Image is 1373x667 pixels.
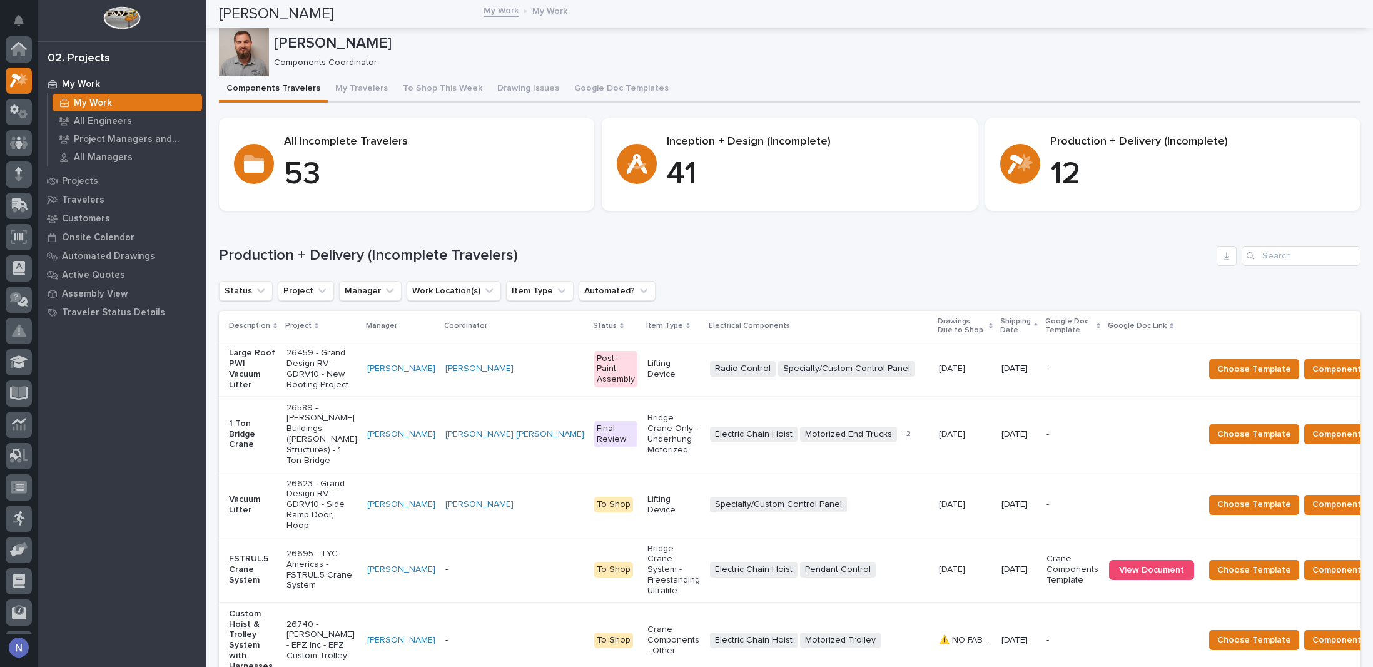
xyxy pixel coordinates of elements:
[445,499,514,510] a: [PERSON_NAME]
[74,98,112,109] p: My Work
[647,359,700,380] p: Lifting Device
[667,156,962,193] p: 41
[286,549,357,591] p: 26695 - TYC Americas - FSTRUL.5 Crane System
[367,364,435,374] a: [PERSON_NAME]
[710,497,847,512] span: Specialty/Custom Control Panel
[62,288,128,300] p: Assembly View
[38,190,206,209] a: Travelers
[1217,633,1291,648] span: Choose Template
[709,319,790,333] p: Electrical Components
[710,562,798,578] span: Electric Chain Hoist
[567,76,676,103] button: Google Doc Templates
[62,195,104,206] p: Travelers
[1209,560,1299,580] button: Choose Template
[62,251,155,262] p: Automated Drawings
[1000,315,1031,338] p: Shipping Date
[229,494,276,516] p: Vacuum Lifter
[484,3,519,17] a: My Work
[710,633,798,648] span: Electric Chain Hoist
[938,315,986,338] p: Drawings Due to Shop
[800,633,881,648] span: Motorized Trolley
[445,364,514,374] a: [PERSON_NAME]
[1046,499,1099,510] p: -
[286,348,357,390] p: 26459 - Grand Design RV - GDRV10 - New Roofing Project
[646,319,683,333] p: Item Type
[74,134,197,145] p: Project Managers and Engineers
[367,564,435,575] a: [PERSON_NAME]
[74,152,133,163] p: All Managers
[667,135,962,149] p: Inception + Design (Incomplete)
[48,112,206,130] a: All Engineers
[579,281,656,301] button: Automated?
[1217,427,1291,442] span: Choose Template
[800,427,897,442] span: Motorized End Trucks
[286,479,357,531] p: 26623 - Grand Design RV - GDRV10 - Side Ramp Door, Hoop
[1217,362,1291,377] span: Choose Template
[229,554,276,585] p: FSTRUL.5 Crane System
[38,303,206,322] a: Traveler Status Details
[1209,424,1299,444] button: Choose Template
[367,635,435,646] a: [PERSON_NAME]
[48,148,206,166] a: All Managers
[594,351,637,387] div: Post-Paint Assembly
[647,544,700,596] p: Bridge Crane System - Freestanding Ultralite
[594,421,637,447] div: Final Review
[48,130,206,148] a: Project Managers and Engineers
[594,633,633,648] div: To Shop
[593,319,617,333] p: Status
[286,403,357,466] p: 26589 - [PERSON_NAME] Buildings ([PERSON_NAME] Structures) - 1 Ton Bridge
[339,281,402,301] button: Manager
[38,265,206,284] a: Active Quotes
[939,361,968,374] p: [DATE]
[395,76,490,103] button: To Shop This Week
[800,562,876,578] span: Pendant Control
[38,228,206,247] a: Onsite Calendar
[939,562,968,575] p: [DATE]
[1050,135,1345,149] p: Production + Delivery (Incomplete)
[710,427,798,442] span: Electric Chain Hoist
[38,74,206,93] a: My Work
[506,281,574,301] button: Item Type
[285,319,312,333] p: Project
[407,281,501,301] button: Work Location(s)
[6,8,32,34] button: Notifications
[1046,554,1099,585] p: Crane Components Template
[229,319,270,333] p: Description
[103,6,140,29] img: Workspace Logo
[62,79,100,90] p: My Work
[1001,364,1036,374] p: [DATE]
[445,564,584,575] p: -
[710,361,776,377] span: Radio Control
[445,429,584,440] a: [PERSON_NAME] [PERSON_NAME]
[284,135,579,149] p: All Incomplete Travelers
[274,58,1350,68] p: Components Coordinator
[1001,635,1036,646] p: [DATE]
[278,281,334,301] button: Project
[38,171,206,190] a: Projects
[38,247,206,265] a: Automated Drawings
[366,319,397,333] p: Manager
[284,156,579,193] p: 53
[1217,497,1291,512] span: Choose Template
[274,34,1355,53] p: [PERSON_NAME]
[444,319,487,333] p: Coordinator
[1046,635,1099,646] p: -
[1045,315,1093,338] p: Google Doc Template
[48,94,206,111] a: My Work
[38,284,206,303] a: Assembly View
[229,419,276,450] p: 1 Ton Bridge Crane
[1242,246,1360,266] input: Search
[62,270,125,281] p: Active Quotes
[902,430,911,438] span: + 2
[1108,319,1167,333] p: Google Doc Link
[1001,499,1036,510] p: [DATE]
[1050,156,1345,193] p: 12
[445,635,584,646] p: -
[778,361,915,377] span: Specialty/Custom Control Panel
[62,307,165,318] p: Traveler Status Details
[1046,429,1099,440] p: -
[1109,560,1194,580] a: View Document
[594,497,633,512] div: To Shop
[647,413,700,455] p: Bridge Crane Only - Underhung Motorized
